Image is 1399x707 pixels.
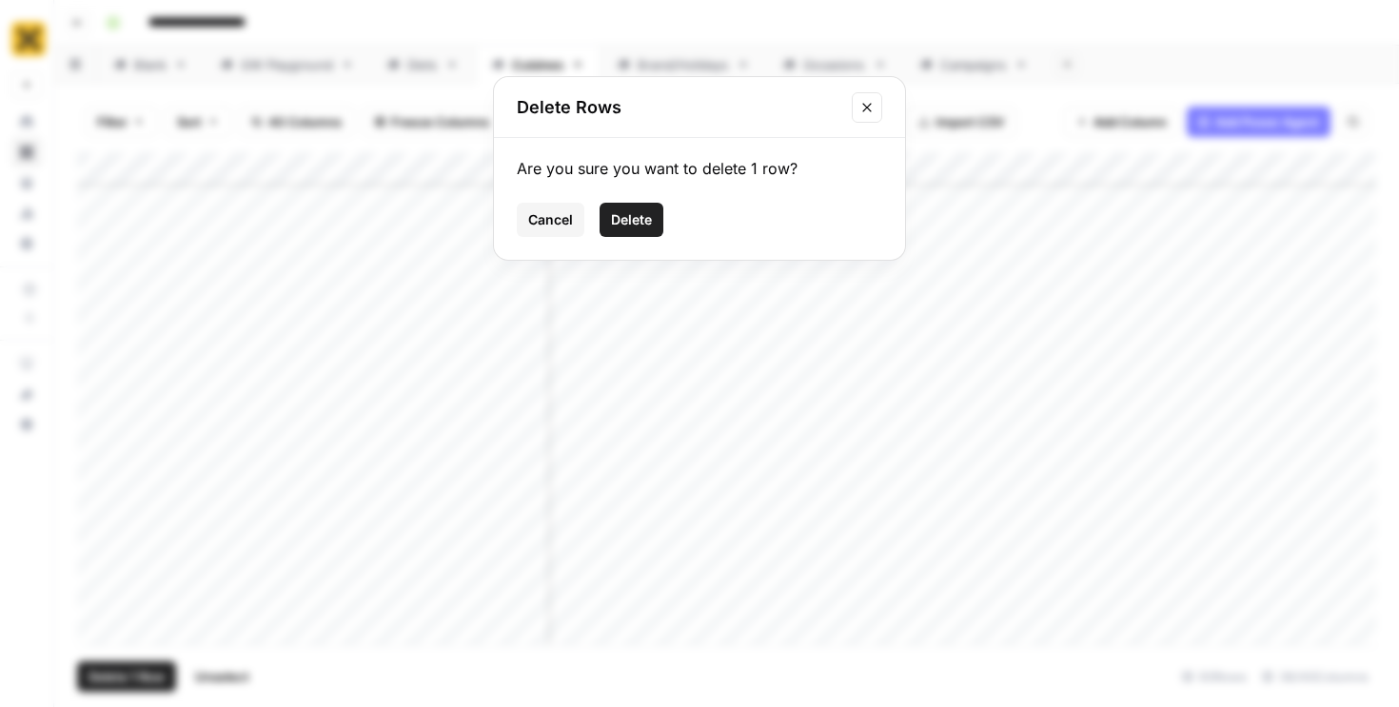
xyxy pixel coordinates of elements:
[611,210,652,229] span: Delete
[528,210,573,229] span: Cancel
[852,92,882,123] button: Close modal
[517,203,584,237] button: Cancel
[517,157,882,180] div: Are you sure you want to delete 1 row?
[600,203,663,237] button: Delete
[517,94,840,121] h2: Delete Rows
